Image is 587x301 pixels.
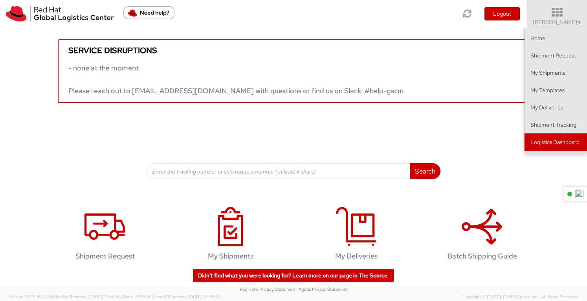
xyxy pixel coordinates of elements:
[68,63,404,95] span: - none at the moment Please reach out to [EMAIL_ADDRESS][DOMAIN_NAME] with questions or find us o...
[462,294,578,300] span: Copyright © [DATE]-[DATE] Agistix Inc., All Rights Reserved
[123,6,174,19] button: Need help?
[423,199,541,272] a: Batch Shipping Guide
[577,19,582,26] span: ▼
[240,286,295,292] a: Red Hat's Privacy Statement
[533,18,582,26] span: [PERSON_NAME]
[46,199,164,272] a: Shipment Request
[525,133,587,151] a: Logistics Dashboard
[173,294,221,299] span: master, [DATE] 12:25:43
[484,7,520,20] button: Logout
[73,294,120,299] span: master, [DATE] 11:54:36
[297,199,415,272] a: My Deliveries
[180,252,281,260] h4: My Shipments
[172,199,290,272] a: My Shipments
[525,81,587,99] a: My Templates
[525,47,587,64] a: Shipment Request
[54,252,156,260] h4: Shipment Request
[525,99,587,116] a: My Deliveries
[193,269,394,282] a: Didn't find what you were looking for? Learn more on our page in The Source.
[6,6,114,22] img: rh-logistics-00dfa346123c4ec078e1.svg
[306,252,407,260] h4: My Deliveries
[68,46,519,55] h5: Service disruptions
[525,30,587,47] a: Home
[525,64,587,81] a: My Shipments
[147,163,410,179] input: Enter the tracking number or ship request number (at least 4 chars)
[410,163,440,179] button: Search
[296,286,348,292] a: | Agistix Privacy Statement
[431,252,533,260] h4: Batch Shipping Guide
[58,39,529,103] a: Service disruptions - none at the moment Please reach out to [EMAIL_ADDRESS][DOMAIN_NAME] with qu...
[525,116,587,133] a: Shipment Tracking
[121,294,221,299] span: Client: 2025.14.0-cea8157
[9,294,120,299] span: Server: 2025.16.0-21b0bc45e7b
